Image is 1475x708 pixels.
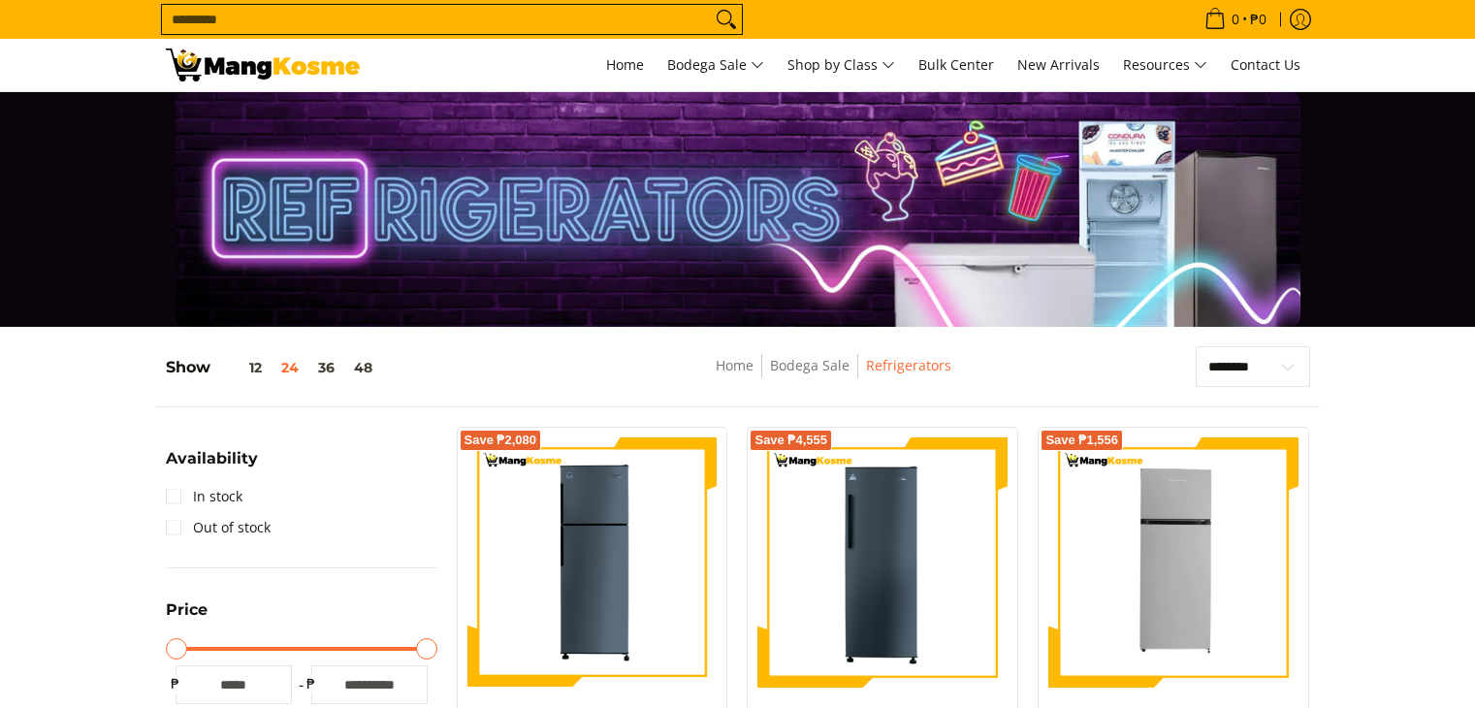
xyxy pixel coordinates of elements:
h5: Show [166,358,382,377]
span: ₱0 [1247,13,1269,26]
img: Condura 7.0 Cu. Ft. Upright Freezer Inverter Refrigerator, CUF700MNi (Class A) [757,437,1008,688]
span: Resources [1123,53,1207,78]
span: Save ₱4,555 [754,434,827,446]
a: New Arrivals [1008,39,1109,91]
img: condura-direct-cool-7.5-cubic-feet-2-door-manual-defrost-inverter-ref-iron-gray-full-view-mang-kosme [467,437,718,688]
button: 36 [308,360,344,375]
img: Bodega Sale Refrigerator l Mang Kosme: Home Appliances Warehouse Sale [166,48,360,81]
a: Contact Us [1221,39,1310,91]
nav: Main Menu [379,39,1310,91]
button: Search [711,5,742,34]
span: New Arrivals [1017,55,1100,74]
span: Bodega Sale [667,53,764,78]
img: Kelvinator 7.3 Cu.Ft. Direct Cool KLC Manual Defrost Standard Refrigerator (Silver) (Class A) [1048,437,1299,688]
a: Bulk Center [909,39,1004,91]
span: ₱ [302,674,321,693]
span: Save ₱2,080 [465,434,537,446]
a: Bodega Sale [657,39,774,91]
span: Bulk Center [918,55,994,74]
span: Save ₱1,556 [1045,434,1118,446]
button: 24 [272,360,308,375]
summary: Open [166,451,258,481]
summary: Open [166,602,208,632]
a: Shop by Class [778,39,905,91]
span: Shop by Class [787,53,895,78]
span: Home [606,55,644,74]
span: Contact Us [1231,55,1300,74]
a: Home [596,39,654,91]
a: Bodega Sale [770,356,850,374]
button: 12 [210,360,272,375]
a: Refrigerators [866,356,951,374]
a: Out of stock [166,512,271,543]
span: • [1199,9,1272,30]
button: 48 [344,360,382,375]
span: ₱ [166,674,185,693]
a: In stock [166,481,242,512]
a: Home [716,356,754,374]
span: Availability [166,451,258,467]
span: 0 [1229,13,1242,26]
a: Resources [1113,39,1217,91]
nav: Breadcrumbs [574,354,1093,398]
span: Price [166,602,208,618]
